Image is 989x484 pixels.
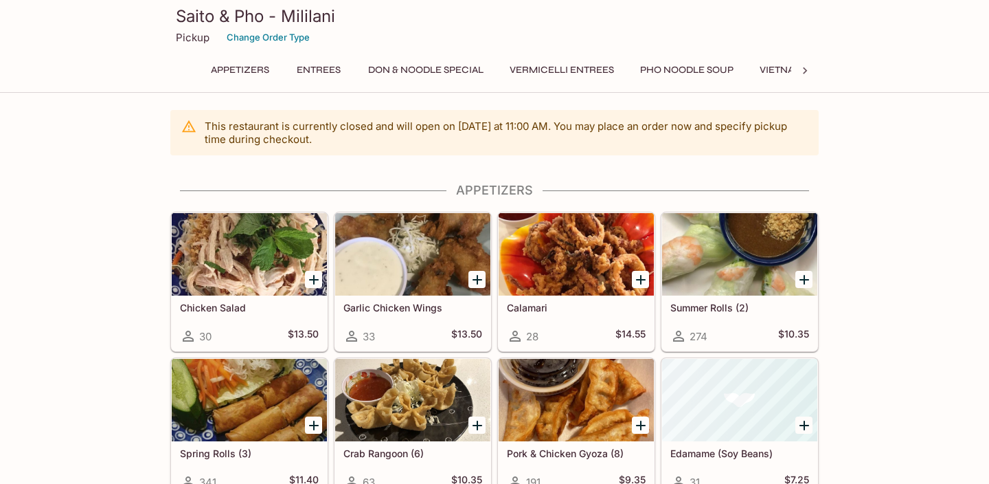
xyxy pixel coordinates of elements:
[661,212,818,351] a: Summer Rolls (2)274$10.35
[220,27,316,48] button: Change Order Type
[176,31,209,44] p: Pickup
[499,213,654,296] div: Calamari
[778,328,809,344] h5: $10.35
[795,417,812,434] button: Add Edamame (Soy Beans)
[334,212,491,351] a: Garlic Chicken Wings33$13.50
[502,60,622,80] button: Vermicelli Entrees
[526,330,538,343] span: 28
[632,417,649,434] button: Add Pork & Chicken Gyoza (8)
[468,417,486,434] button: Add Crab Rangoon (6)
[615,328,646,344] h5: $14.55
[335,359,490,441] div: Crab Rangoon (6)
[662,213,817,296] div: Summer Rolls (2)
[176,5,813,27] h3: Saito & Pho - Mililani
[498,212,655,351] a: Calamari28$14.55
[499,359,654,441] div: Pork & Chicken Gyoza (8)
[633,60,741,80] button: Pho Noodle Soup
[507,302,646,313] h5: Calamari
[180,448,319,459] h5: Spring Rolls (3)
[343,302,482,313] h5: Garlic Chicken Wings
[172,359,327,441] div: Spring Rolls (3)
[795,271,812,288] button: Add Summer Rolls (2)
[451,328,482,344] h5: $13.50
[468,271,486,288] button: Add Garlic Chicken Wings
[172,213,327,296] div: Chicken Salad
[335,213,490,296] div: Garlic Chicken Wings
[170,183,819,198] h4: Appetizers
[305,417,322,434] button: Add Spring Rolls (3)
[507,448,646,459] h5: Pork & Chicken Gyoza (8)
[690,330,707,343] span: 274
[752,60,897,80] button: Vietnamese Sandwiches
[662,359,817,441] div: Edamame (Soy Beans)
[343,448,482,459] h5: Crab Rangoon (6)
[670,448,809,459] h5: Edamame (Soy Beans)
[288,328,319,344] h5: $13.50
[205,120,808,146] p: This restaurant is currently closed and will open on [DATE] at 11:00 AM . You may place an order ...
[632,271,649,288] button: Add Calamari
[288,60,350,80] button: Entrees
[171,212,328,351] a: Chicken Salad30$13.50
[199,330,212,343] span: 30
[203,60,277,80] button: Appetizers
[305,271,322,288] button: Add Chicken Salad
[180,302,319,313] h5: Chicken Salad
[670,302,809,313] h5: Summer Rolls (2)
[363,330,375,343] span: 33
[361,60,491,80] button: Don & Noodle Special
